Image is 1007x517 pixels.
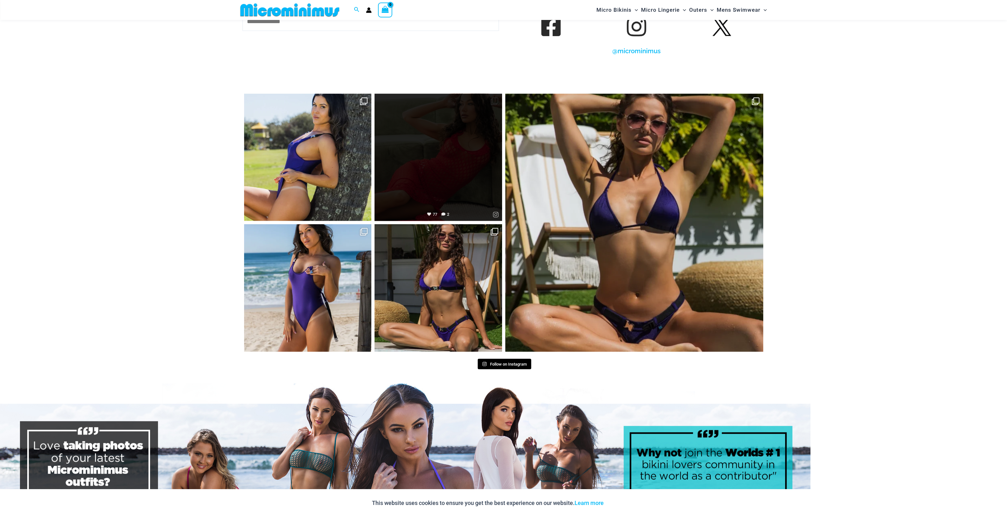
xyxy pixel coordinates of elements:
span: Outers [689,2,707,18]
svg: Instagram [493,211,499,218]
span: Menu Toggle [680,2,686,18]
span: 77 [427,212,437,216]
a: OutersMenu ToggleMenu Toggle [688,2,715,18]
span: Menu Toggle [632,2,638,18]
button: Sign me up! [242,34,499,61]
a: Micro LingerieMenu ToggleMenu Toggle [639,2,688,18]
button: Accept [608,495,635,511]
span: 2 [441,212,449,216]
a: Micro BikinisMenu ToggleMenu Toggle [595,2,639,18]
span: Menu Toggle [760,2,767,18]
span: Menu Toggle [707,2,714,18]
a: Search icon link [354,6,360,14]
span: Micro Lingerie [641,2,680,18]
span: Mens Swimwear [717,2,760,18]
a: @microminimus [612,47,661,54]
img: MM SHOP LOGO FLAT [238,3,342,17]
span: Follow on Instagram [490,361,527,366]
img: Twitter X Logo 42562 [712,17,731,36]
p: This website uses cookies to ensure you get the best experience on our website. [372,498,604,508]
a: Account icon link [366,7,372,13]
svg: Instagram [482,361,487,366]
a: View Shopping Cart, empty [378,3,393,17]
a: Instagram Follow on Instagram [478,359,531,369]
a: Learn more [575,500,604,506]
a: Instagram [490,205,501,221]
span: Micro Bikinis [596,2,632,18]
a: Follow us on Instagram [627,17,645,35]
a: follow us on Facebook [542,17,560,35]
a: Mens SwimwearMenu ToggleMenu Toggle [715,2,768,18]
nav: Site Navigation [594,1,770,19]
